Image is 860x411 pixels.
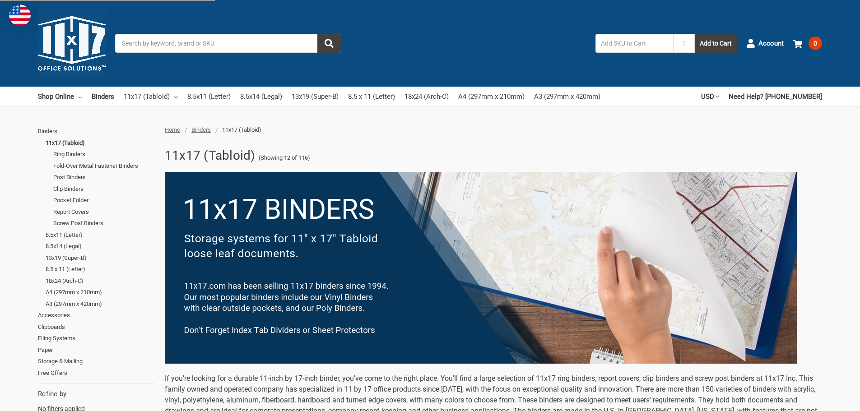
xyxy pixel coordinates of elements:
[46,240,155,252] a: 8.5x14 (Legal)
[404,87,449,106] a: 18x24 (Arch-C)
[729,87,822,106] a: Need Help? [PHONE_NUMBER]
[53,217,155,229] a: Screw Post Binders
[38,125,155,137] a: Binders
[348,87,395,106] a: 8.5 x 11 (Letter)
[46,286,155,298] a: A4 (297mm x 210mm)
[38,321,155,333] a: Clipboards
[595,34,673,53] input: Add SKU to Cart
[53,148,155,160] a: Ring Binders
[46,252,155,264] a: 13x19 (Super-B)
[191,126,211,133] a: Binders
[38,87,82,106] a: Shop Online
[165,144,256,167] h1: 11x17 (Tabloid)
[53,171,155,183] a: Post Binders
[292,87,339,106] a: 13x19 (Super-B)
[53,206,155,218] a: Report Covers
[53,160,155,172] a: Fold-Over Metal Fastener Binders
[124,87,178,106] a: 11x17 (Tabloid)
[793,32,822,55] a: 0
[46,137,155,149] a: 11x17 (Tabloid)
[695,34,737,53] button: Add to Cart
[187,87,231,106] a: 8.5x11 (Letter)
[165,172,797,364] img: binders-1-.png
[38,367,155,379] a: Free Offers
[701,87,719,106] a: USD
[46,229,155,241] a: 8.5x11 (Letter)
[53,194,155,206] a: Pocket Folder
[165,126,180,133] a: Home
[9,5,31,26] img: duty and tax information for United States
[534,87,600,106] a: A3 (297mm x 420mm)
[38,309,155,321] a: Accessories
[38,356,155,367] a: Storage & Mailing
[38,332,155,344] a: Filing Systems
[46,298,155,310] a: A3 (297mm x 420mm)
[46,263,155,275] a: 8.5 x 11 (Letter)
[458,87,525,106] a: A4 (297mm x 210mm)
[38,389,155,399] h5: Refine by
[46,275,155,287] a: 18x24 (Arch-C)
[758,38,784,49] span: Account
[222,126,261,133] span: 11x17 (Tabloid)
[38,9,106,77] img: 11x17.com
[240,87,282,106] a: 8.5x14 (Legal)
[38,344,155,356] a: Paper
[92,87,114,106] a: Binders
[115,34,341,53] input: Search by keyword, brand or SKU
[259,153,310,162] span: (Showing 12 of 116)
[809,37,822,50] span: 0
[746,32,784,55] a: Account
[53,183,155,195] a: Clip Binders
